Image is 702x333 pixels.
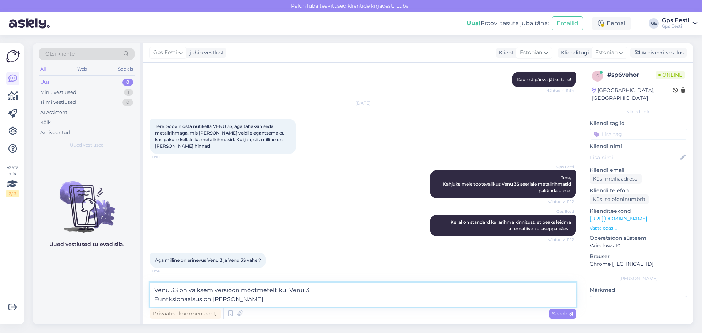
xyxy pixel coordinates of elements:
div: AI Assistent [40,109,67,116]
div: Gps Eesti [662,23,690,29]
div: Privaatne kommentaar [150,309,221,319]
p: Klienditeekond [590,207,687,215]
div: Kliendi info [590,109,687,115]
div: Arhiveeri vestlus [630,48,687,58]
span: Luba [394,3,411,9]
p: Märkmed [590,286,687,294]
div: 0 [122,99,133,106]
span: s [596,73,599,79]
span: Gps Eesti [547,209,574,214]
div: Tiimi vestlused [40,99,76,106]
p: Operatsioonisüsteem [590,234,687,242]
div: Eemal [592,17,631,30]
div: All [39,64,47,74]
span: Tere! Soovin osta nutikella VENU 3S, aga tahaksin seda metallrihmaga, mis [PERSON_NAME] veidi ele... [155,124,285,149]
span: 11:36 [152,268,180,274]
div: Klienditugi [558,49,589,57]
a: Gps EestiGps Eesti [662,18,698,29]
div: [GEOGRAPHIC_DATA], [GEOGRAPHIC_DATA] [592,87,673,102]
span: Tere, Kahjuks meie tootevalikus Venu 3S seeriale metallrihmasid pakkuda ei ole. [443,175,572,193]
div: Gps Eesti [662,18,690,23]
div: 2 / 3 [6,190,19,197]
span: Saada [552,310,573,317]
div: [DATE] [150,100,576,106]
span: Gps Eesti [547,164,574,170]
div: Küsi meiliaadressi [590,174,642,184]
div: Socials [117,64,135,74]
p: Windows 10 [590,242,687,250]
p: Kliendi nimi [590,143,687,150]
b: Uus! [467,20,480,27]
p: Vaata edasi ... [590,225,687,231]
span: Nähtud ✓ 11:12 [547,237,574,242]
div: Kõik [40,119,51,126]
img: No chats [33,168,140,234]
img: Askly Logo [6,49,20,63]
div: juhib vestlust [187,49,224,57]
a: [URL][DOMAIN_NAME] [590,215,647,222]
p: Kliendi telefon [590,187,687,194]
div: # sp6vehor [607,71,656,79]
p: Kliendi email [590,166,687,174]
div: Klient [496,49,514,57]
span: Nähtud ✓ 11:54 [546,88,574,93]
div: 1 [124,89,133,96]
span: Kaunist päeva jätku teile! [517,77,571,82]
span: Estonian [520,49,542,57]
input: Lisa nimi [590,154,679,162]
span: Nähtud ✓ 11:12 [547,199,574,204]
div: Uus [40,79,50,86]
div: Web [76,64,88,74]
span: Otsi kliente [45,50,75,58]
div: [PERSON_NAME] [590,275,687,282]
div: Proovi tasuta juba täna: [467,19,549,28]
p: Brauser [590,253,687,260]
div: GE [649,18,659,29]
div: Minu vestlused [40,89,76,96]
p: Uued vestlused tulevad siia. [49,241,124,248]
button: Emailid [552,16,583,30]
div: 0 [122,79,133,86]
span: Aga milline on erinevus Venu 3 ja Venu 3S vahel? [155,257,261,263]
span: Gps Eesti [153,49,177,57]
span: Kellal on standard kellarihma kinnitust, et peaks leidma alternatiive kellaseppa käest. [450,219,572,231]
span: Online [656,71,685,79]
div: Vaata siia [6,164,19,197]
textarea: Venu 3S on väiksem versioon mõõtmetelt kui Venu 3. Funtksionaalsus on sa [150,283,576,307]
p: Kliendi tag'id [590,120,687,127]
span: 11:10 [152,154,180,160]
div: Arhiveeritud [40,129,70,136]
input: Lisa tag [590,129,687,140]
span: Uued vestlused [70,142,104,148]
div: Küsi telefoninumbrit [590,194,649,204]
span: Estonian [595,49,618,57]
p: Chrome [TECHNICAL_ID] [590,260,687,268]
